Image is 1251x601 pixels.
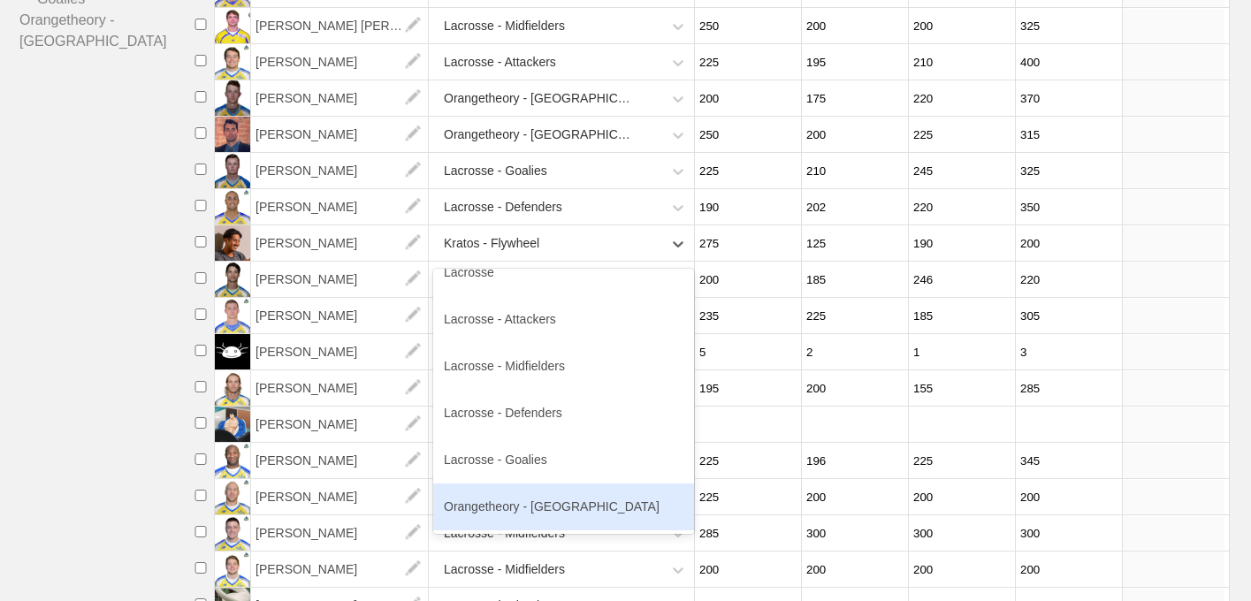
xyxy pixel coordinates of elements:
img: edit.png [395,225,431,261]
span: [PERSON_NAME] [251,443,429,478]
a: [PERSON_NAME] [251,489,429,504]
a: [PERSON_NAME] [251,163,429,178]
div: Lacrosse - Goalies [444,155,547,187]
div: Lacrosse - Midfielders [444,553,565,586]
span: [PERSON_NAME] [251,370,429,406]
a: [PERSON_NAME] [251,199,429,214]
div: Orangetheory - [GEOGRAPHIC_DATA] [433,483,694,530]
img: edit.png [395,298,431,333]
img: edit.png [395,479,431,514]
a: [PERSON_NAME] [251,235,429,250]
span: [PERSON_NAME] [PERSON_NAME] [251,8,429,43]
div: Kratos - Flywheel [444,227,539,260]
div: Orangetheory - [GEOGRAPHIC_DATA] [444,118,636,151]
div: Lacrosse - Midfielders [433,343,694,390]
a: [PERSON_NAME] [251,344,429,359]
div: Lacrosse - Attackers [444,46,556,79]
span: [PERSON_NAME] [251,298,429,333]
a: [PERSON_NAME] [251,525,429,540]
img: edit.png [395,552,431,587]
img: edit.png [395,44,431,80]
img: edit.png [395,189,431,224]
span: [PERSON_NAME] [251,80,429,116]
span: [PERSON_NAME] [251,515,429,551]
img: edit.png [395,8,431,43]
span: [PERSON_NAME] [251,262,429,297]
div: Lacrosse - Attackers [433,296,694,343]
div: Lacrosse - Attackers [444,263,556,296]
a: [PERSON_NAME] [251,308,429,323]
a: Orangetheory - [GEOGRAPHIC_DATA] [19,10,195,52]
iframe: Chat Widget [1163,516,1251,601]
a: [PERSON_NAME] [PERSON_NAME] [251,18,429,33]
span: [PERSON_NAME] [251,44,429,80]
a: [PERSON_NAME] [251,380,429,395]
div: Orangetheory - [GEOGRAPHIC_DATA] [444,82,636,115]
div: Lacrosse - Midfielders [444,10,565,42]
span: [PERSON_NAME] [251,479,429,514]
a: [PERSON_NAME] [251,271,429,286]
img: edit.png [395,153,431,188]
img: edit.png [395,262,431,297]
img: edit.png [395,80,431,116]
a: [PERSON_NAME] [251,416,429,431]
a: [PERSON_NAME] [251,453,429,468]
img: edit.png [395,443,431,478]
span: [PERSON_NAME] [251,334,429,369]
a: [PERSON_NAME] [251,126,429,141]
div: Lacrosse - Goalies [433,437,694,483]
a: [PERSON_NAME] [251,561,429,576]
img: edit.png [395,515,431,551]
div: Lacrosse [433,249,694,296]
a: [PERSON_NAME] [251,54,429,69]
span: [PERSON_NAME] [251,153,429,188]
span: [PERSON_NAME] [251,189,429,224]
div: Lacrosse - Defenders [444,191,562,224]
span: [PERSON_NAME] [251,225,429,261]
span: [PERSON_NAME] [251,117,429,152]
img: edit.png [395,117,431,152]
img: edit.png [395,334,431,369]
span: [PERSON_NAME] [251,552,429,587]
img: edit.png [395,407,431,442]
span: [PERSON_NAME] [251,407,429,442]
a: [PERSON_NAME] [251,90,429,105]
div: Lacrosse - Defenders [433,390,694,437]
img: edit.png [395,370,431,406]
